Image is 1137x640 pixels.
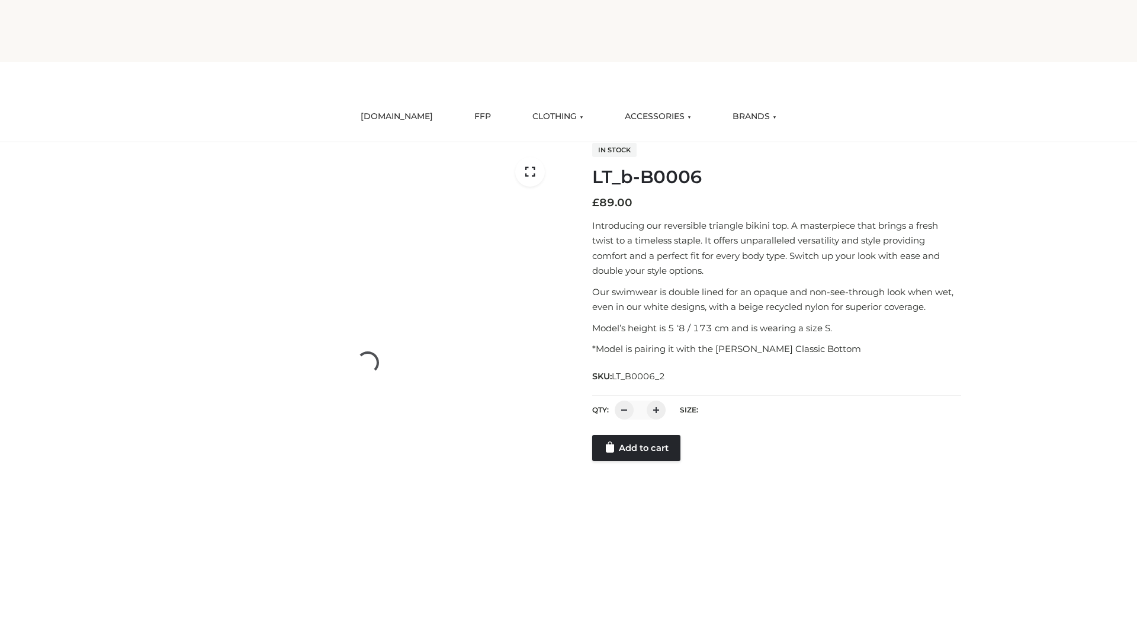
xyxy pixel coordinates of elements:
span: In stock [592,143,637,157]
a: Add to cart [592,435,680,461]
bdi: 89.00 [592,196,632,209]
a: FFP [465,104,500,130]
label: QTY: [592,405,609,414]
p: Introducing our reversible triangle bikini top. A masterpiece that brings a fresh twist to a time... [592,218,961,279]
p: *Model is pairing it with the [PERSON_NAME] Classic Bottom [592,341,961,357]
a: BRANDS [724,104,785,130]
a: ACCESSORIES [616,104,700,130]
p: Model’s height is 5 ‘8 / 173 cm and is wearing a size S. [592,321,961,336]
a: CLOTHING [523,104,592,130]
span: £ [592,196,599,209]
label: Size: [680,405,698,414]
h1: LT_b-B0006 [592,167,961,188]
span: LT_B0006_2 [612,371,665,382]
p: Our swimwear is double lined for an opaque and non-see-through look when wet, even in our white d... [592,284,961,315]
span: SKU: [592,369,666,383]
a: [DOMAIN_NAME] [352,104,442,130]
